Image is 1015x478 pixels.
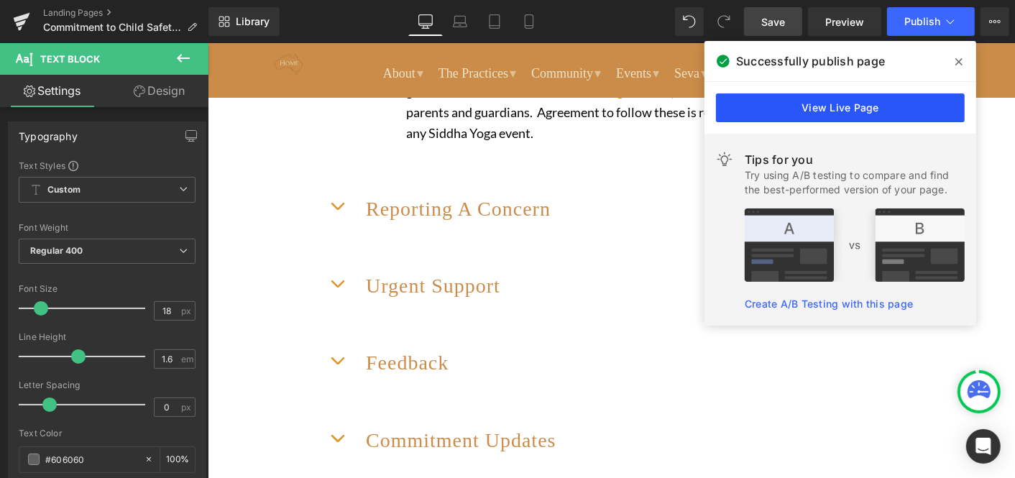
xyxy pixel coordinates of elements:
span: Text Block [40,53,100,65]
div: Tips for you [745,151,965,168]
a: Design [107,75,211,107]
div: Font Weight [19,223,196,233]
a: Sign In [630,23,668,43]
a: Create A/B Testing with this page [745,298,913,310]
div: Text Color [19,428,196,438]
div: Open Intercom Messenger [966,429,1001,464]
a: Preview [808,7,881,36]
span: Save [761,14,785,29]
a: Search [681,22,697,43]
h2: Feedback [158,308,800,331]
span: Successfully publish page [736,52,885,70]
div: Try using A/B testing to compare and find the best-performed version of your page. [745,168,965,197]
a: Tablet [477,7,512,36]
span: Library [236,15,270,28]
span: px [181,403,193,412]
a: The Practices▾ [226,15,312,43]
span: ▾ [302,23,308,37]
span: Commitment to Child Safety v2 [43,22,181,33]
img: light.svg [716,151,733,168]
a: Bookstore▾ [554,15,623,43]
a: Events▾ [403,15,455,43]
div: Typography [19,122,78,142]
h2: Reporting A Concern [158,155,800,178]
button: Redo [709,7,738,36]
span: em [181,354,193,364]
span: Publish [904,16,940,27]
a: Mobile [512,7,546,36]
a: Community▾ [318,15,397,43]
div: % [160,447,195,472]
b: Custom [47,184,81,196]
div: Text Styles [19,160,196,171]
button: Undo [675,7,704,36]
a: Seva▾ [461,15,503,43]
span: ▾ [613,23,620,37]
img: The Siddha Yoga Foundation Limited [66,11,95,32]
img: tip.png [745,208,965,282]
span: ▾ [209,23,216,37]
a: New Library [208,7,280,36]
span: ▾ [445,23,451,37]
div: Letter Spacing [19,380,196,390]
a: Desktop [408,7,443,36]
div: Line Height [19,332,196,342]
h2: Urgent Support [158,231,800,254]
span: ▾ [493,23,500,37]
h2: Commitment Updates [158,386,800,409]
span: Preview [825,14,864,29]
div: Font Size [19,284,196,294]
a: View Live Page [716,93,965,122]
span: px [181,306,193,316]
a: Laptop [443,7,477,36]
input: Color [45,451,137,467]
a: Landing Pages [43,7,208,19]
button: More [980,7,1009,36]
b: Regular 400 [30,245,83,256]
font: As part of the Siddha Yoga Foundation's commitment to child safety, there are requirements and gu... [198,19,761,97]
span: ▾ [387,23,393,37]
a: Donate [510,23,547,43]
button: Publish [887,7,975,36]
a: About▾ [170,15,219,43]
